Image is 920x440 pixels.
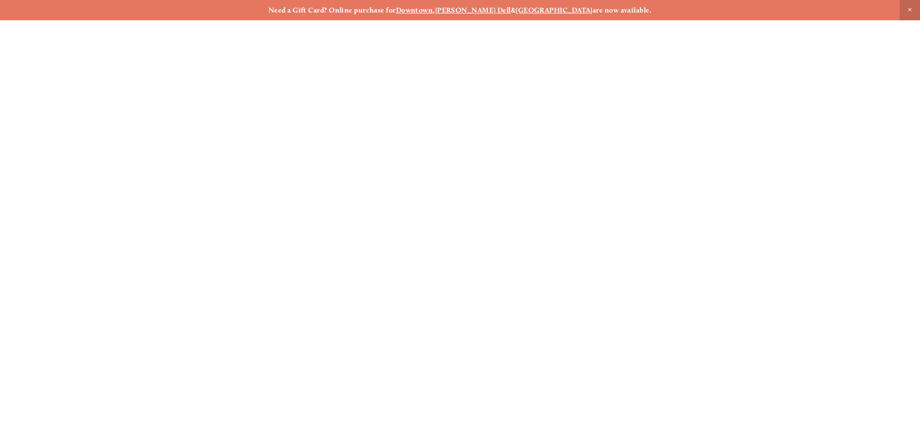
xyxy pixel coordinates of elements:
[435,6,511,14] a: [PERSON_NAME] Dell
[516,6,593,14] a: [GEOGRAPHIC_DATA]
[593,6,651,14] strong: are now available.
[511,6,516,14] strong: &
[269,6,396,14] strong: Need a Gift Card? Online purchase for
[396,6,433,14] a: Downtown
[433,6,435,14] strong: ,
